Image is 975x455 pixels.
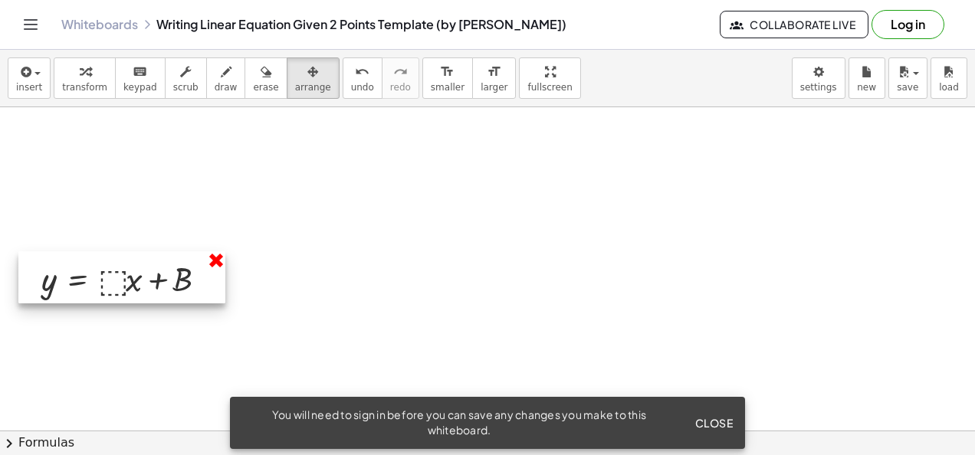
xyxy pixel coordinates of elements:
[18,12,43,37] button: Toggle navigation
[849,57,885,99] button: new
[390,82,411,93] span: redo
[481,82,507,93] span: larger
[939,82,959,93] span: load
[253,82,278,93] span: erase
[206,57,246,99] button: draw
[295,82,331,93] span: arrange
[422,57,473,99] button: format_sizesmaller
[343,57,382,99] button: undoundo
[800,82,837,93] span: settings
[792,57,845,99] button: settings
[487,63,501,81] i: format_size
[123,82,157,93] span: keypad
[242,408,676,438] div: You will need to sign in before you can save any changes you make to this whiteboard.
[165,57,207,99] button: scrub
[897,82,918,93] span: save
[173,82,199,93] span: scrub
[351,82,374,93] span: undo
[857,82,876,93] span: new
[54,57,116,99] button: transform
[62,82,107,93] span: transform
[931,57,967,99] button: load
[215,82,238,93] span: draw
[527,82,572,93] span: fullscreen
[694,416,733,430] span: Close
[519,57,580,99] button: fullscreen
[287,57,340,99] button: arrange
[888,57,927,99] button: save
[115,57,166,99] button: keyboardkeypad
[61,17,138,32] a: Whiteboards
[382,57,419,99] button: redoredo
[720,11,868,38] button: Collaborate Live
[688,409,739,437] button: Close
[472,57,516,99] button: format_sizelarger
[355,63,369,81] i: undo
[872,10,944,39] button: Log in
[431,82,465,93] span: smaller
[393,63,408,81] i: redo
[440,63,455,81] i: format_size
[16,82,42,93] span: insert
[8,57,51,99] button: insert
[733,18,855,31] span: Collaborate Live
[245,57,287,99] button: erase
[133,63,147,81] i: keyboard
